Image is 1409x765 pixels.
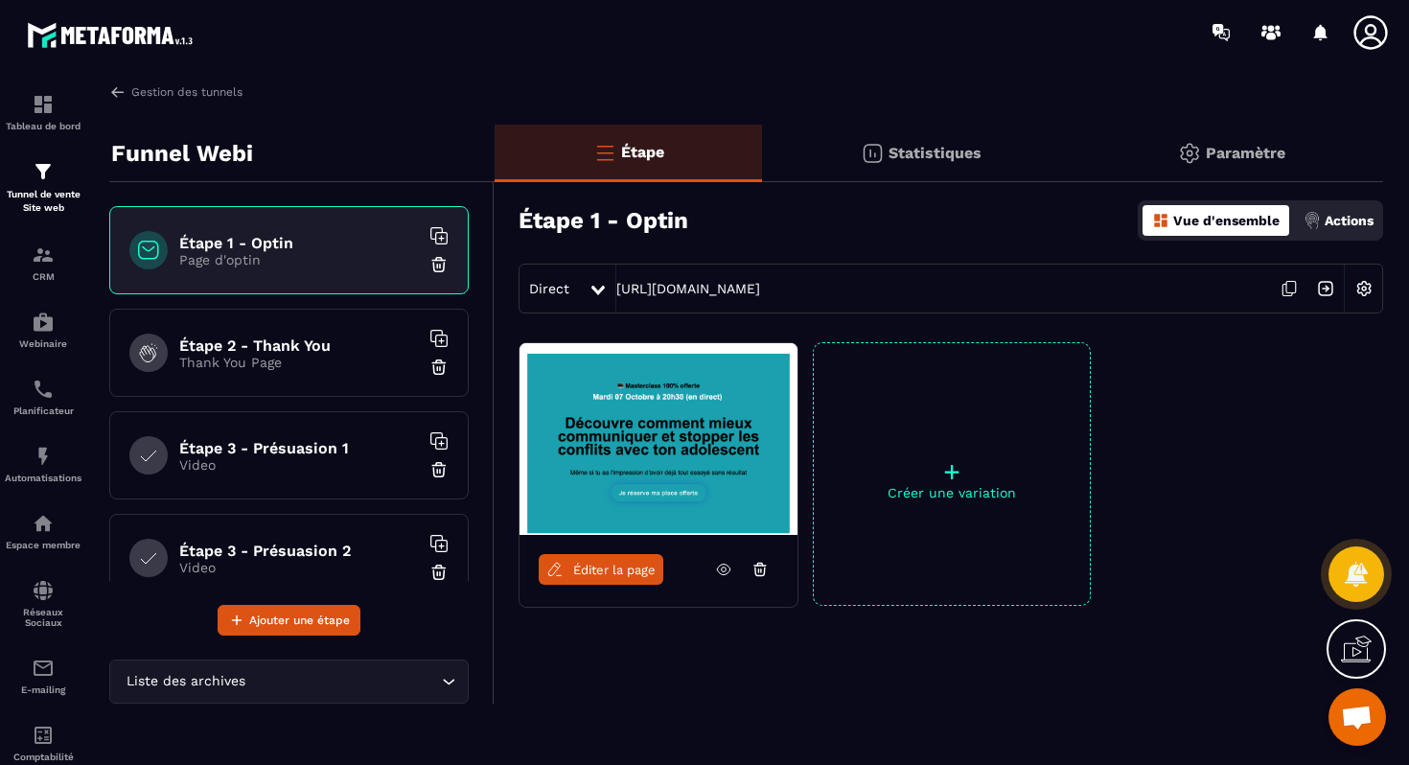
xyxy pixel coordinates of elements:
p: CRM [5,271,81,282]
input: Search for option [249,671,437,692]
img: formation [32,243,55,267]
img: actions.d6e523a2.png [1304,212,1321,229]
a: formationformationCRM [5,229,81,296]
div: v 4.0.25 [54,31,94,46]
p: Thank You Page [179,355,419,370]
a: emailemailE-mailing [5,642,81,709]
p: Funnel Webi [111,134,253,173]
img: website_grey.svg [31,50,46,65]
a: automationsautomationsWebinaire [5,296,81,363]
div: Search for option [109,660,469,704]
a: [URL][DOMAIN_NAME] [616,281,760,296]
p: Créer une variation [814,485,1090,500]
a: automationsautomationsAutomatisations [5,430,81,498]
p: Espace membre [5,540,81,550]
img: tab_keywords_by_traffic_grey.svg [218,111,233,127]
img: trash [429,255,449,274]
p: Paramètre [1206,144,1285,162]
a: formationformationTunnel de vente Site web [5,146,81,229]
div: Domaine: [DOMAIN_NAME] [50,50,217,65]
img: bars-o.4a397970.svg [593,141,616,164]
span: Direct [529,281,569,296]
div: Mots-clés [239,113,293,126]
img: arrow-next.bcc2205e.svg [1307,270,1344,307]
span: Éditer la page [573,563,656,577]
img: trash [429,460,449,479]
img: setting-gr.5f69749f.svg [1178,142,1201,165]
img: tab_domain_overview_orange.svg [78,111,93,127]
h6: Étape 1 - Optin [179,234,419,252]
h6: Étape 3 - Présuasion 1 [179,439,419,457]
p: Vue d'ensemble [1173,213,1280,228]
a: Gestion des tunnels [109,83,243,101]
div: Domaine [99,113,148,126]
img: scheduler [32,378,55,401]
a: formationformationTableau de bord [5,79,81,146]
img: logo_orange.svg [31,31,46,46]
img: automations [32,311,55,334]
img: formation [32,160,55,183]
h3: Étape 1 - Optin [519,207,688,234]
p: Tunnel de vente Site web [5,188,81,215]
span: Ajouter une étape [249,611,350,630]
a: schedulerschedulerPlanificateur [5,363,81,430]
img: logo [27,17,199,53]
img: trash [429,563,449,582]
p: Étape [621,143,664,161]
button: Ajouter une étape [218,605,360,636]
h6: Étape 3 - Présuasion 2 [179,542,419,560]
span: Liste des archives [122,671,249,692]
img: image [520,343,797,535]
a: social-networksocial-networkRéseaux Sociaux [5,565,81,642]
p: Actions [1325,213,1374,228]
p: Automatisations [5,473,81,483]
p: + [814,458,1090,485]
img: email [32,657,55,680]
p: E-mailing [5,684,81,695]
img: trash [429,358,449,377]
img: accountant [32,724,55,747]
img: formation [32,93,55,116]
a: Éditer la page [539,554,663,585]
p: Webinaire [5,338,81,349]
p: Video [179,560,419,575]
img: automations [32,512,55,535]
img: automations [32,445,55,468]
p: Comptabilité [5,752,81,762]
p: Planificateur [5,406,81,416]
img: setting-w.858f3a88.svg [1346,270,1382,307]
p: Page d'optin [179,252,419,267]
p: Video [179,457,419,473]
img: stats.20deebd0.svg [861,142,884,165]
img: social-network [32,579,55,602]
p: Tableau de bord [5,121,81,131]
p: Réseaux Sociaux [5,607,81,628]
div: Ouvrir le chat [1328,688,1386,746]
p: Statistiques [889,144,982,162]
img: arrow [109,83,127,101]
h6: Étape 2 - Thank You [179,336,419,355]
img: dashboard-orange.40269519.svg [1152,212,1169,229]
a: automationsautomationsEspace membre [5,498,81,565]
